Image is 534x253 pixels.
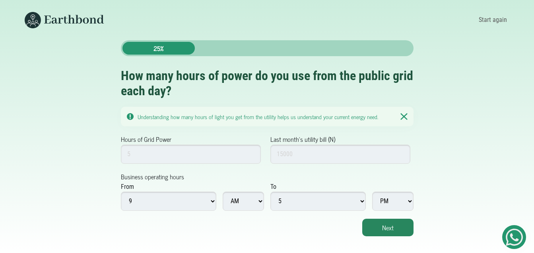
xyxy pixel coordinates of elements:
label: Hours of Grid Power [121,134,171,144]
div: To [270,182,276,192]
button: Next [362,219,414,236]
small: Understanding how many hours of light you get from the utility helps us understand your current e... [138,112,378,121]
img: Notication Pane Close Icon [400,113,407,120]
a: Start again [476,13,510,27]
div: From [121,182,134,192]
img: Get Started On Earthbond Via Whatsapp [506,229,523,246]
input: 15000 [270,145,411,164]
div: 25% [122,42,195,55]
input: 5 [121,145,261,164]
h2: How many hours of power do you use from the public grid each day? [121,68,414,99]
img: Notication Pane Caution Icon [127,113,134,120]
label: Last month's utility bill (N) [270,134,335,144]
img: Earthbond's long logo for desktop view [25,12,104,28]
label: Business operating hours [121,172,184,181]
